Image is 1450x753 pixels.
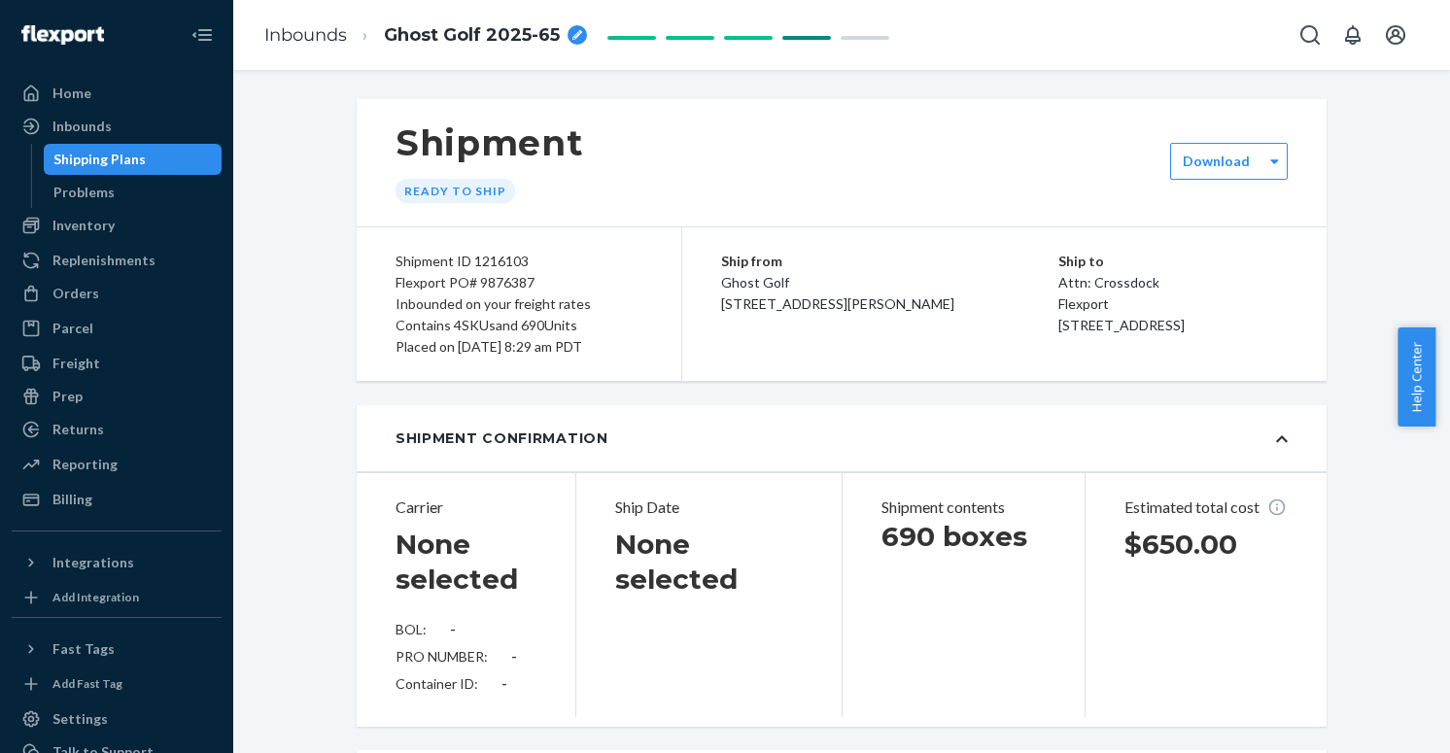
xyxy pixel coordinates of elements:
[52,553,134,572] div: Integrations
[12,672,222,696] a: Add Fast Tag
[881,519,1046,554] h1: 690 boxes
[1124,496,1289,519] p: Estimated total cost
[52,354,100,373] div: Freight
[52,251,155,270] div: Replenishments
[1398,327,1435,427] button: Help Center
[52,420,104,439] div: Returns
[1124,527,1289,562] h1: $650.00
[12,484,222,515] a: Billing
[52,216,115,235] div: Inventory
[52,84,91,103] div: Home
[12,245,222,276] a: Replenishments
[12,633,222,665] button: Fast Tags
[1333,16,1372,54] button: Open notifications
[12,586,222,609] a: Add Integration
[21,25,104,45] img: Flexport logo
[396,428,608,448] div: Shipment Confirmation
[44,177,223,208] a: Problems
[52,589,139,605] div: Add Integration
[450,620,456,639] div: -
[52,319,93,338] div: Parcel
[396,674,536,694] div: Container ID:
[615,496,803,519] p: Ship Date
[12,313,222,344] a: Parcel
[52,455,118,474] div: Reporting
[12,414,222,445] a: Returns
[12,111,222,142] a: Inbounds
[501,674,507,694] div: -
[52,675,122,692] div: Add Fast Tag
[1376,16,1415,54] button: Open account menu
[1183,152,1250,171] label: Download
[396,122,583,163] h1: Shipment
[721,274,954,312] span: Ghost Golf [STREET_ADDRESS][PERSON_NAME]
[881,496,1046,519] p: Shipment contents
[1058,317,1185,333] span: [STREET_ADDRESS]
[12,381,222,412] a: Prep
[12,210,222,241] a: Inventory
[249,7,603,64] ol: breadcrumbs
[183,16,222,54] button: Close Navigation
[1058,293,1289,315] p: Flexport
[52,490,92,509] div: Billing
[52,117,112,136] div: Inbounds
[52,387,83,406] div: Prep
[396,620,536,639] div: BOL:
[396,293,642,315] div: Inbounded on your freight rates
[396,336,642,358] div: Placed on [DATE] 8:29 am PDT
[396,315,642,336] div: Contains 4 SKUs and 690 Units
[396,179,515,203] div: Ready to ship
[44,144,223,175] a: Shipping Plans
[264,24,347,46] a: Inbounds
[384,23,560,49] span: Ghost Golf 2025-65
[721,251,1058,272] p: Ship from
[12,547,222,578] button: Integrations
[52,639,115,659] div: Fast Tags
[511,647,517,667] div: -
[12,78,222,109] a: Home
[12,348,222,379] a: Freight
[396,251,642,272] div: Shipment ID 1216103
[396,496,536,519] p: Carrier
[396,272,642,293] div: Flexport PO# 9876387
[52,709,108,729] div: Settings
[53,183,115,202] div: Problems
[396,527,536,597] h1: None selected
[396,647,536,667] div: PRO NUMBER:
[12,449,222,480] a: Reporting
[615,527,803,597] h1: None selected
[1291,16,1329,54] button: Open Search Box
[52,284,99,303] div: Orders
[1058,251,1289,272] p: Ship to
[53,150,146,169] div: Shipping Plans
[12,278,222,309] a: Orders
[12,703,222,735] a: Settings
[1058,272,1289,293] p: Attn: Crossdock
